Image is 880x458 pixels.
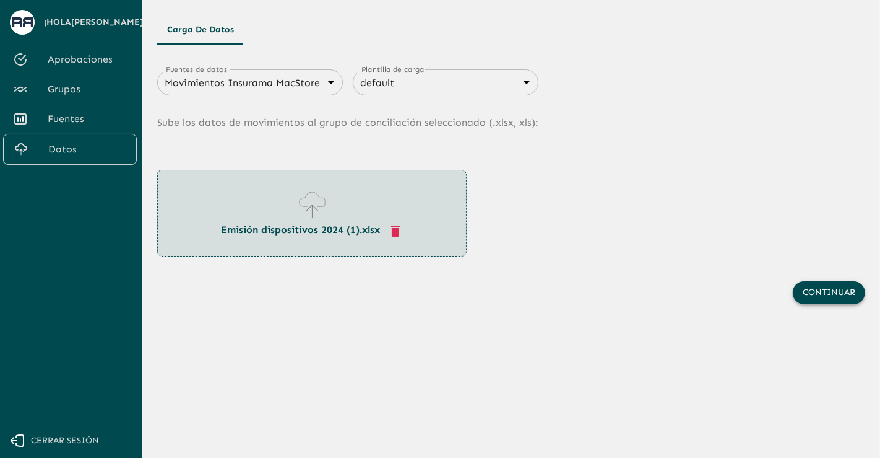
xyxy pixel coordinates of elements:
span: Grupos [48,82,127,97]
p: Sube los datos de movimientos al grupo de conciliación seleccionado (. xlsx, xls ): [157,95,865,150]
div: Movimientos Insurama MacStore [157,74,343,92]
button: Continuar [793,281,865,304]
div: Tipos de Movimientos [157,15,865,45]
p: Emisión dispositivos 2024 (1).xlsx [221,222,403,238]
a: Fuentes [3,104,137,134]
div: default [353,74,538,92]
span: Datos [48,142,126,157]
a: Datos [3,134,137,165]
label: Plantilla de carga [361,64,425,74]
span: Fuentes [48,112,127,126]
a: Aprobaciones [3,45,137,74]
img: avatar [12,17,33,27]
span: Aprobaciones [48,52,127,67]
label: Fuentes de datos [166,64,227,74]
span: ¡Hola [PERSON_NAME] ! [44,15,146,30]
a: Grupos [3,74,137,104]
button: Carga de Datos [157,15,244,45]
span: Cerrar sesión [31,433,99,449]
